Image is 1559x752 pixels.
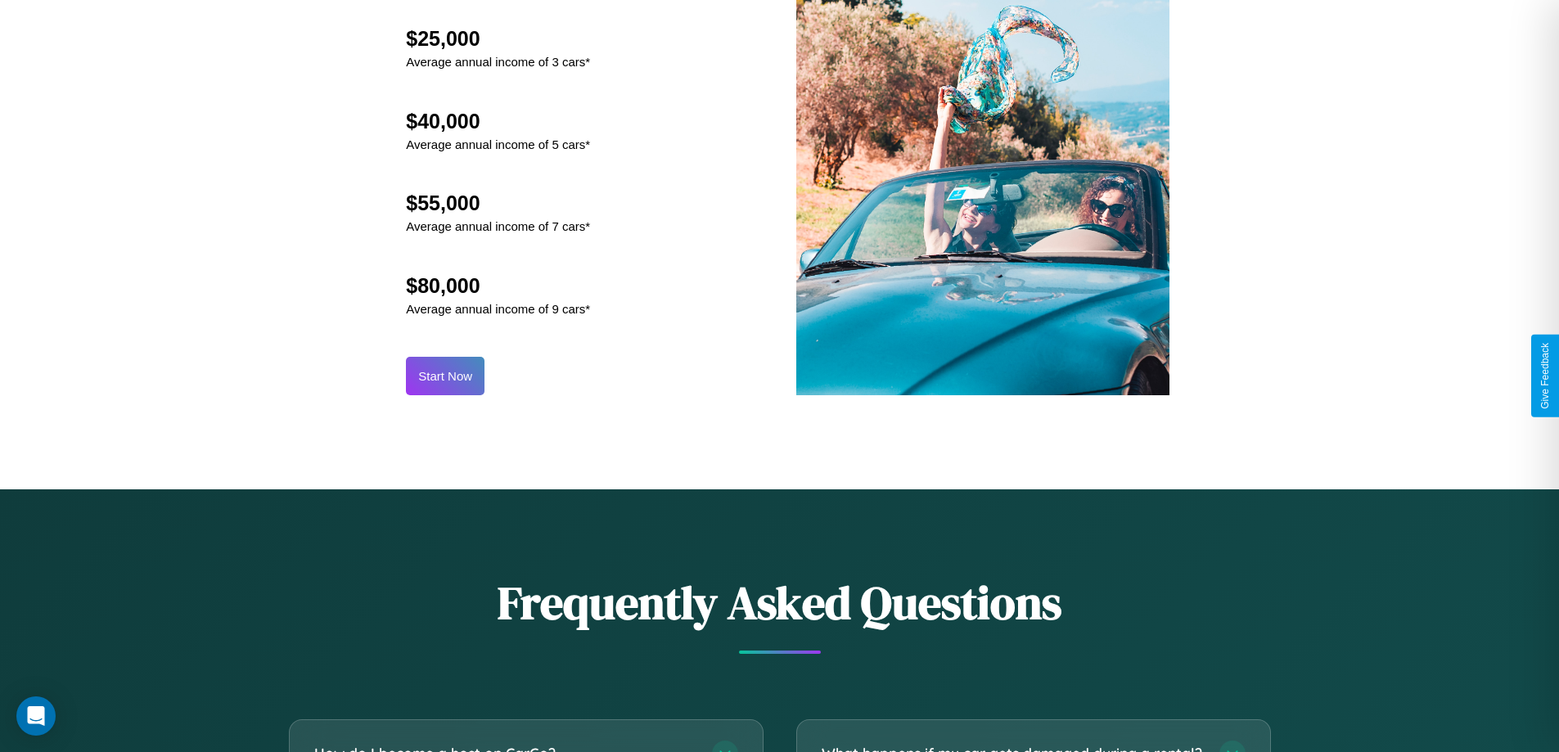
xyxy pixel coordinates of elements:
[1539,343,1551,409] div: Give Feedback
[16,696,56,736] div: Open Intercom Messenger
[406,215,590,237] p: Average annual income of 7 cars*
[406,191,590,215] h2: $55,000
[406,51,590,73] p: Average annual income of 3 cars*
[406,27,590,51] h2: $25,000
[406,133,590,155] p: Average annual income of 5 cars*
[406,110,590,133] h2: $40,000
[406,298,590,320] p: Average annual income of 9 cars*
[406,357,484,395] button: Start Now
[289,571,1271,634] h2: Frequently Asked Questions
[406,274,590,298] h2: $80,000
